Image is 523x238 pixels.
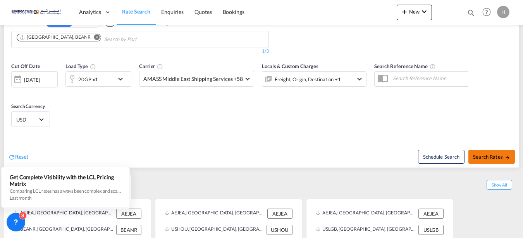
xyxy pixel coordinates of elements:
span: Search Currency [11,103,45,109]
div: 20GP x1 [78,74,98,85]
div: Antwerp, BEANR [19,34,91,41]
md-icon: icon-chevron-down [116,74,129,84]
span: Analytics [79,8,101,16]
span: Enquiries [161,9,184,15]
md-icon: icon-refresh [8,154,15,161]
div: icon-magnify [467,9,475,20]
div: Freight Origin Destination Factory Stuffing [275,74,341,85]
md-icon: icon-chevron-down [420,7,429,16]
div: USHOU, Houston, TX, United States, North America, Americas [165,225,265,235]
div: AEJEA [418,209,444,219]
span: Help [480,5,493,19]
div: AEJEA, Jebel Ali, United Arab Emirates, Middle East, Middle East [165,209,265,219]
div: AEJEA [116,209,141,219]
span: Load Type [65,63,96,69]
button: Note: By default Schedule search will only considerorigin ports, destination ports and cut off da... [418,150,465,164]
div: USLGB, Long Beach, CA, United States, North America, Americas [316,225,416,235]
md-icon: icon-plus 400-fg [400,7,409,16]
span: Reset [15,153,28,160]
div: Help [480,5,497,19]
div: H [497,6,509,18]
div: AEJEA, Jebel Ali, United Arab Emirates, Middle East, Middle East [14,209,114,219]
div: AEJEA [267,209,292,219]
div: [DATE] [24,76,40,83]
div: BEANR [116,225,141,235]
span: AMASS Middle East Shipping Services +58 [143,75,243,83]
div: Press delete to remove this chip. [19,34,92,41]
span: New [400,9,429,15]
span: Rate Search [122,8,150,15]
md-select: Select Currency: $ USDUnited States Dollar [15,114,46,125]
img: c67187802a5a11ec94275b5db69a26e6.png [12,3,64,21]
span: Search Rates [473,154,510,160]
div: USLGB [418,225,444,235]
span: Carrier [139,63,163,69]
span: Quotes [194,9,212,15]
button: icon-plus 400-fgNewicon-chevron-down [397,5,432,20]
md-icon: The selected Trucker/Carrierwill be displayed in the rate results If the rates are from another f... [157,63,163,70]
md-icon: Your search will be saved by the below given name [430,63,436,70]
span: USD [16,116,38,123]
span: Search Reference Name [374,63,436,69]
div: 1/3 [11,48,269,55]
button: Remove [89,34,101,42]
button: Search Ratesicon-arrow-right [468,150,515,164]
div: Freight Origin Destination Factory Stuffingicon-chevron-down [262,71,366,87]
md-checkbox: Checkbox No Ink [106,19,163,27]
div: USHOU [267,225,292,235]
div: AEJEA, Jebel Ali, United Arab Emirates, Middle East, Middle East [316,209,416,219]
div: icon-refreshReset [8,153,28,161]
span: Show All [487,180,512,190]
md-icon: icon-magnify [467,9,475,17]
md-icon: icon-information-outline [90,63,96,70]
div: [DATE] [11,71,58,87]
md-icon: icon-chevron-down [355,74,364,84]
span: Cut Off Date [11,63,40,69]
div: BEANR, Antwerp, Belgium, Western Europe, Europe [14,225,114,235]
md-chips-wrap: Chips container. Use arrow keys to select chips. [15,31,181,46]
div: 20GP x1icon-chevron-down [65,71,131,87]
md-icon: icon-arrow-right [505,155,510,160]
input: Search Reference Name [389,72,469,84]
span: Bookings [223,9,244,15]
md-datepicker: Select [11,87,17,97]
span: Locals & Custom Charges [262,63,318,69]
input: Chips input. [104,33,178,46]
